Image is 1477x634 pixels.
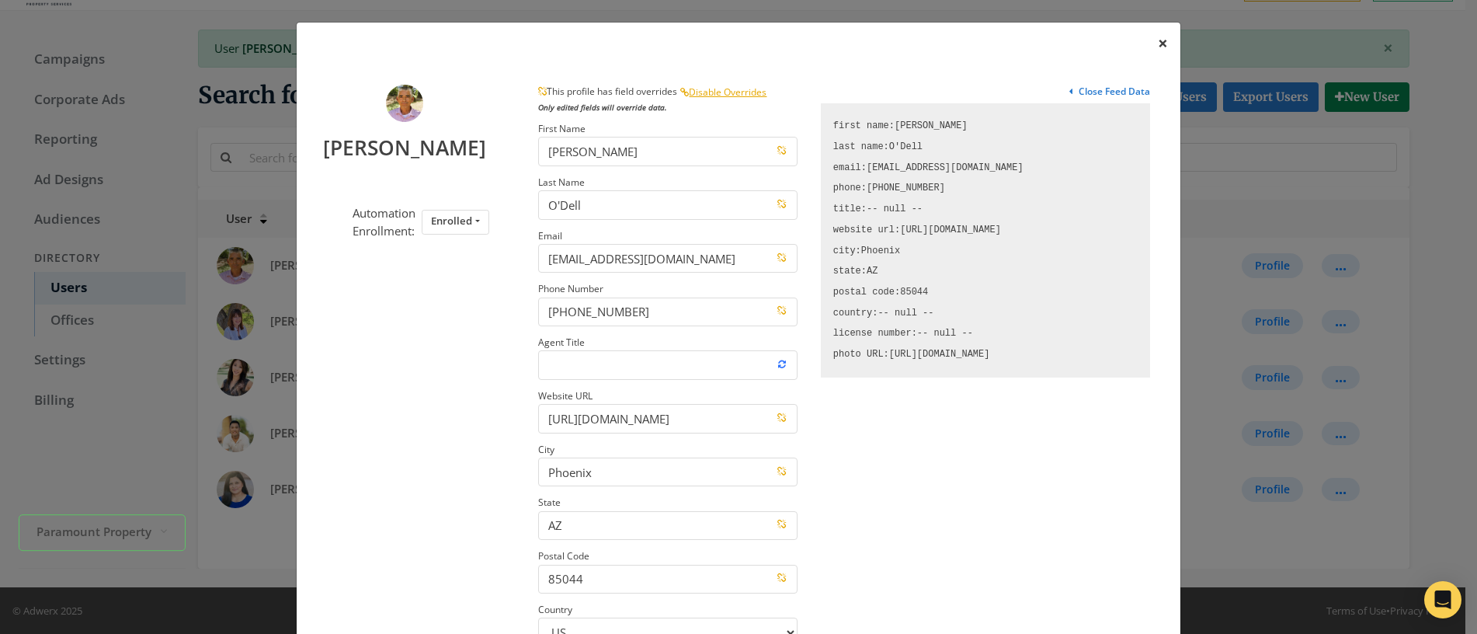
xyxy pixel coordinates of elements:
input: Phone Number [538,298,797,326]
input: Website URL [538,404,797,433]
img: Augustine O'Dell profile [386,85,423,122]
small: Email [538,229,562,242]
small: City [538,443,554,456]
div: city: Phoenix [833,241,1138,262]
small: Country [538,603,572,616]
button: Enrolled [422,210,489,234]
button: Paramount Property Services [19,515,186,552]
div: website url: [URL][DOMAIN_NAME] [833,220,1138,241]
div: country: -- null -- [833,303,1138,324]
small: State [538,496,561,509]
span: Automation Enrollment: [353,205,415,239]
div: phone: [PHONE_NUMBER] [833,178,1138,199]
button: Close Feed Data [1069,85,1150,104]
div: first name: [PERSON_NAME] [833,116,1138,137]
input: State [538,511,797,540]
button: Close [1145,23,1180,65]
small: Last Name [538,176,585,189]
div: postal code: 85044 [833,282,1138,303]
input: Agent Title [538,350,797,379]
small: Website URL [538,389,593,402]
span: × [1158,31,1168,55]
input: First Name [538,137,797,165]
div: license number: -- null -- [833,323,1138,344]
span: Only edited fields will override data. [538,102,667,113]
span: Paramount Property Services [36,523,153,541]
div: title: -- null -- [833,199,1138,220]
small: Agent Title [538,336,585,349]
input: Email [538,244,797,273]
input: Postal Code [538,565,797,594]
span: This profile has field overrides [538,78,679,98]
small: Phone Number [538,282,603,295]
div: last name: O'Dell [833,137,1138,158]
div: email: [EMAIL_ADDRESS][DOMAIN_NAME] [833,158,1138,179]
div: photo URL: [URL][DOMAIN_NAME] [833,344,1138,365]
h3: [PERSON_NAME] [323,122,486,161]
div: state: AZ [833,261,1138,282]
input: Last Name [538,190,797,219]
small: First Name [538,122,586,135]
small: Postal Code [538,549,589,563]
div: Open Intercom Messenger [1424,581,1461,618]
button: Disable Overrides [679,85,767,101]
input: City [538,458,797,486]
